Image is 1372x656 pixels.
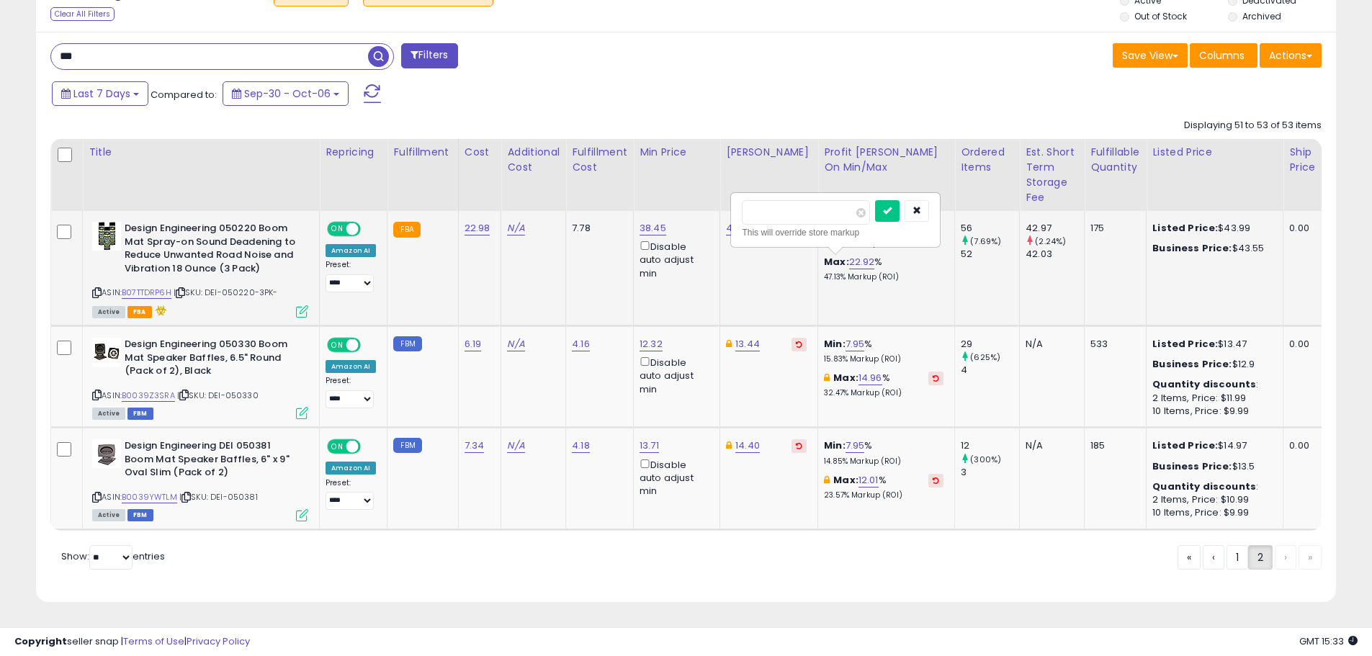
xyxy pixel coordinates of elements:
div: 42.97 [1026,222,1084,235]
div: N/A [1026,439,1073,452]
div: $43.55 [1152,242,1272,255]
b: Design Engineering 050220 Boom Mat Spray-on Sound Deadening to Reduce Unwanted Road Noise and Vib... [125,222,300,279]
a: 22.92 [849,255,875,269]
div: $13.5 [1152,460,1272,473]
div: 42.03 [1026,248,1084,261]
a: 1 [1227,545,1248,570]
a: B0039YWTLM [122,491,177,503]
div: Amazon AI [326,462,376,475]
p: 32.47% Markup (ROI) [824,388,943,398]
b: Listed Price: [1152,337,1218,351]
div: 2 Items, Price: $10.99 [1152,493,1272,506]
div: $43.99 [1152,222,1272,235]
span: ON [328,339,346,351]
img: 41YybWDzfpL._SL40_.jpg [92,338,121,367]
div: 533 [1090,338,1135,351]
div: 10 Items, Price: $9.99 [1152,405,1272,418]
p: 15.83% Markup (ROI) [824,354,943,364]
a: 13.44 [735,337,760,351]
div: Preset: [326,260,376,292]
span: Last 7 Days [73,86,130,101]
div: 12 [961,439,1019,452]
div: Clear All Filters [50,7,115,21]
a: 4.16 [572,337,590,351]
b: Max: [824,255,849,269]
a: N/A [507,439,524,453]
a: 22.98 [465,221,490,235]
div: $14.97 [1152,439,1272,452]
div: ASIN: [92,222,308,316]
b: Max: [833,371,858,385]
a: Terms of Use [123,634,184,648]
div: Amazon AI [326,244,376,257]
span: All listings currently available for purchase on Amazon [92,408,125,420]
span: Show: entries [61,549,165,563]
label: Out of Stock [1134,10,1187,22]
b: Business Price: [1152,459,1232,473]
div: Additional Cost [507,145,560,175]
button: Sep-30 - Oct-06 [223,81,349,106]
div: Preset: [326,376,376,408]
div: 0.00 [1289,338,1313,351]
div: ASIN: [92,338,308,418]
b: Min: [824,439,846,452]
div: % [824,372,943,398]
a: 13.71 [640,439,659,453]
div: 3 [961,466,1019,479]
strong: Copyright [14,634,67,648]
div: Repricing [326,145,381,160]
span: All listings currently available for purchase on Amazon [92,306,125,318]
span: ON [328,223,346,235]
p: 23.57% Markup (ROI) [824,490,943,500]
a: 14.40 [735,439,760,453]
div: Fulfillment Cost [572,145,627,175]
b: Listed Price: [1152,221,1218,235]
div: % [824,439,943,466]
small: (2.24%) [1035,235,1066,247]
span: OFF [359,441,382,453]
p: 14.85% Markup (ROI) [824,457,943,467]
span: Sep-30 - Oct-06 [244,86,331,101]
div: N/A [1026,338,1073,351]
small: (625%) [970,351,1000,363]
div: : [1152,480,1272,493]
div: Profit [PERSON_NAME] on Min/Max [824,145,949,175]
div: 7.78 [572,222,622,235]
div: Displaying 51 to 53 of 53 items [1184,119,1322,132]
a: 4.18 [572,439,590,453]
span: OFF [359,339,382,351]
b: Business Price: [1152,241,1232,255]
span: ‹ [1212,550,1215,565]
div: Ship Price [1289,145,1318,175]
div: % [824,338,943,364]
a: 7.95 [846,439,865,453]
span: FBM [127,509,153,521]
a: B07TTDRP6H [122,287,171,299]
div: 185 [1090,439,1135,452]
a: 2 [1248,545,1273,570]
span: FBA [127,306,152,318]
div: $12.9 [1152,358,1272,371]
div: Title [89,145,313,160]
div: Listed Price [1152,145,1277,160]
button: Last 7 Days [52,81,148,106]
button: Columns [1190,43,1257,68]
a: 12.32 [640,337,663,351]
div: 29 [961,338,1019,351]
a: 6.19 [465,337,482,351]
div: 56 [961,222,1019,235]
button: Actions [1260,43,1322,68]
a: 12.01 [858,473,879,487]
div: Cost [465,145,496,160]
div: 52 [961,248,1019,261]
div: 0.00 [1289,222,1313,235]
label: Archived [1242,10,1281,22]
a: 7.34 [465,439,485,453]
small: (300%) [970,454,1001,465]
span: All listings currently available for purchase on Amazon [92,509,125,521]
span: | SKU: DEI-050381 [179,491,258,503]
span: | SKU: DEI-050220-3PK- [174,287,278,298]
b: Quantity discounts [1152,480,1256,493]
button: Filters [401,43,457,68]
div: Est. Short Term Storage Fee [1026,145,1078,205]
